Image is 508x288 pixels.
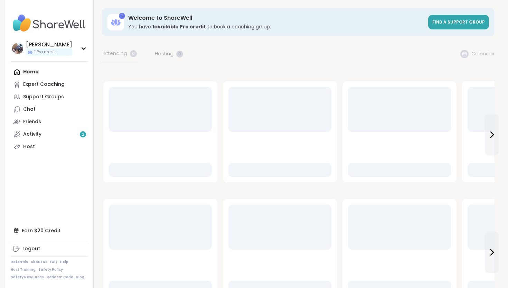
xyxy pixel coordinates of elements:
h3: Welcome to ShareWell [128,14,424,22]
div: [PERSON_NAME] [26,41,72,48]
span: 1 Pro credit [34,49,56,55]
img: ShareWell Nav Logo [11,11,88,35]
a: Find a support group [428,15,489,29]
a: Activity2 [11,128,88,141]
div: Chat [23,106,36,113]
a: Support Groups [11,91,88,103]
div: Expert Coaching [23,81,65,88]
a: Help [60,260,68,264]
div: Support Groups [23,93,64,100]
h3: You have to book a coaching group. [128,23,424,30]
div: Host [23,143,35,150]
div: Activity [23,131,41,138]
a: Host Training [11,267,36,272]
img: dooley [12,43,23,54]
a: Chat [11,103,88,116]
a: Redeem Code [47,275,73,280]
a: Safety Resources [11,275,44,280]
a: Blog [76,275,84,280]
span: 2 [82,132,84,137]
a: Safety Policy [38,267,63,272]
a: Logout [11,243,88,255]
a: About Us [31,260,47,264]
b: 1 available Pro credit [152,23,206,30]
div: Earn $20 Credit [11,224,88,237]
div: Logout [22,245,40,252]
a: Referrals [11,260,28,264]
a: Host [11,141,88,153]
a: Friends [11,116,88,128]
div: 1 [119,13,125,19]
a: FAQ [50,260,57,264]
div: Friends [23,118,41,125]
a: Expert Coaching [11,78,88,91]
span: Find a support group [432,19,485,25]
